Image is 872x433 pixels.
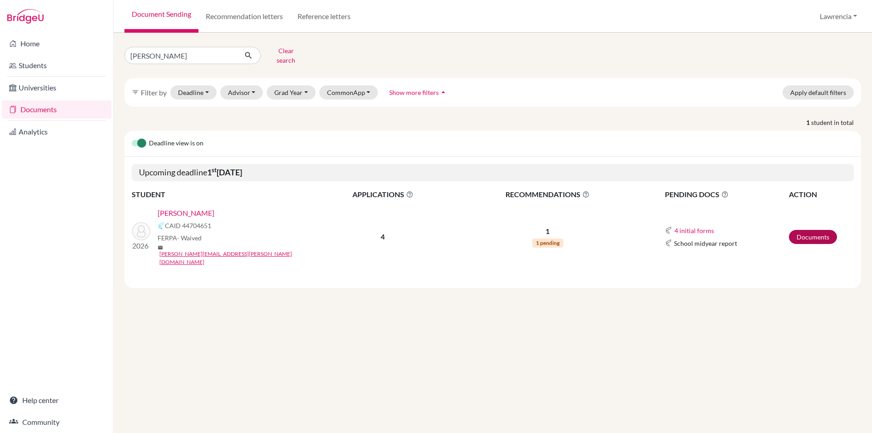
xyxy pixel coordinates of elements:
b: 4 [381,232,385,241]
a: Help center [2,391,111,409]
span: CAID 44704651 [165,221,211,230]
button: CommonApp [319,85,378,100]
th: ACTION [788,189,854,200]
h5: Upcoming deadline [132,164,854,181]
span: Show more filters [389,89,439,96]
span: Filter by [141,88,167,97]
button: Advisor [220,85,263,100]
i: filter_list [132,89,139,96]
span: Deadline view is on [149,138,203,149]
button: 4 initial forms [674,225,714,236]
a: [PERSON_NAME] [158,208,214,219]
button: Grad Year [267,85,316,100]
button: Deadline [170,85,217,100]
strong: 1 [806,118,811,127]
a: Community [2,413,111,431]
img: Bridge-U [7,9,44,24]
th: STUDENT [132,189,313,200]
span: mail [158,245,163,250]
button: Clear search [261,44,311,67]
p: 1 [453,226,643,237]
img: Common App logo [158,222,165,229]
a: Home [2,35,111,53]
a: Analytics [2,123,111,141]
i: arrow_drop_up [439,88,448,97]
sup: st [212,166,217,174]
span: student in total [811,118,861,127]
button: Lawrencia [816,8,861,25]
span: PENDING DOCS [665,189,788,200]
span: - Waived [177,234,202,242]
a: Universities [2,79,111,97]
img: Common App logo [665,239,672,247]
a: Students [2,56,111,75]
span: 1 pending [532,239,563,248]
img: Common App logo [665,227,672,234]
span: APPLICATIONS [314,189,452,200]
button: Apply default filters [783,85,854,100]
span: RECOMMENDATIONS [453,189,643,200]
a: [PERSON_NAME][EMAIL_ADDRESS][PERSON_NAME][DOMAIN_NAME] [159,250,320,266]
button: Show more filtersarrow_drop_up [381,85,456,100]
img: Baffour, Alexis Aseda [132,222,150,240]
a: Documents [789,230,837,244]
p: 2026 [132,240,150,251]
input: Find student by name... [124,47,237,64]
b: 1 [DATE] [207,167,242,177]
span: School midyear report [674,239,737,248]
span: FERPA [158,233,202,243]
a: Documents [2,100,111,119]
